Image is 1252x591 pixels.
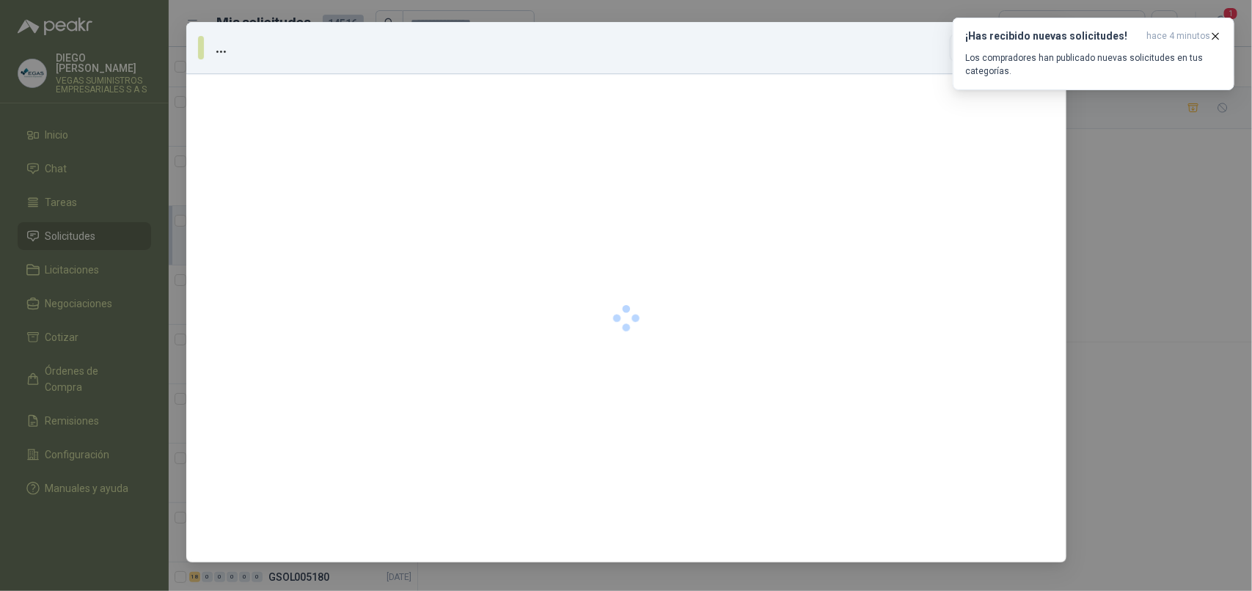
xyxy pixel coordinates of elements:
span: hace 4 minutos [1146,30,1210,43]
button: Descargar [950,34,1031,62]
h3: ¡Has recibido nuevas solicitudes! [965,30,1141,43]
button: ¡Has recibido nuevas solicitudes!hace 4 minutos Los compradores han publicado nuevas solicitudes ... [953,18,1234,90]
p: Los compradores han publicado nuevas solicitudes en tus categorías. [965,51,1222,78]
h3: ... [215,37,232,59]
